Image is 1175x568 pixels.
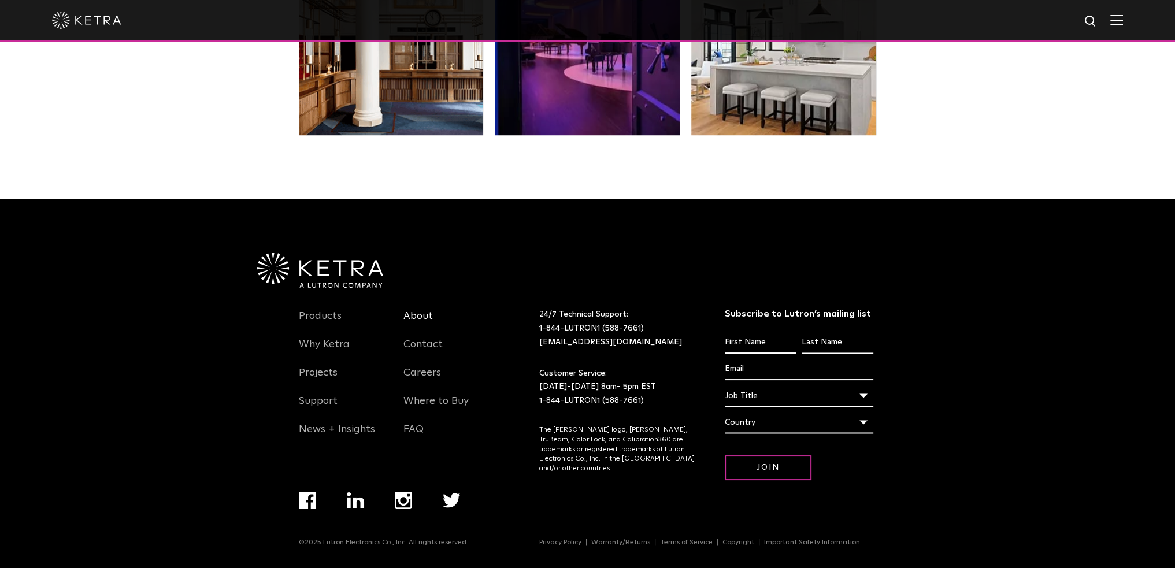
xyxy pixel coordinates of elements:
[1084,14,1098,29] img: search icon
[539,425,696,474] p: The [PERSON_NAME] logo, [PERSON_NAME], TruBeam, Color Lock, and Calibration360 are trademarks or ...
[299,338,350,365] a: Why Ketra
[395,492,412,509] img: instagram
[299,538,468,546] p: ©2025 Lutron Electronics Co., Inc. All rights reserved.
[403,308,491,450] div: Navigation Menu
[403,366,441,393] a: Careers
[539,324,644,332] a: 1-844-LUTRON1 (588-7661)
[299,395,338,421] a: Support
[403,423,424,450] a: FAQ
[725,455,811,480] input: Join
[539,538,876,546] div: Navigation Menu
[539,308,696,349] p: 24/7 Technical Support:
[403,338,443,365] a: Contact
[725,308,873,320] h3: Subscribe to Lutron’s mailing list
[539,367,696,408] p: Customer Service: [DATE]-[DATE] 8am- 5pm EST
[1110,14,1123,25] img: Hamburger%20Nav.svg
[52,12,121,29] img: ketra-logo-2019-white
[725,385,873,407] div: Job Title
[299,308,387,450] div: Navigation Menu
[539,338,682,346] a: [EMAIL_ADDRESS][DOMAIN_NAME]
[759,539,865,545] a: Important Safety Information
[299,423,375,450] a: News + Insights
[535,539,587,545] a: Privacy Policy
[587,539,655,545] a: Warranty/Returns
[718,539,759,545] a: Copyright
[403,310,433,336] a: About
[403,395,469,421] a: Where to Buy
[299,310,342,336] a: Products
[299,492,316,509] img: facebook
[347,492,365,508] img: linkedin
[443,493,461,508] img: twitter
[299,492,491,538] div: Navigation Menu
[655,539,718,545] a: Terms of Service
[299,366,338,393] a: Projects
[257,253,383,288] img: Ketra-aLutronCo_White_RGB
[725,332,796,354] input: First Name
[802,332,873,354] input: Last Name
[725,411,873,433] div: Country
[725,358,873,380] input: Email
[539,396,644,404] a: 1-844-LUTRON1 (588-7661)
